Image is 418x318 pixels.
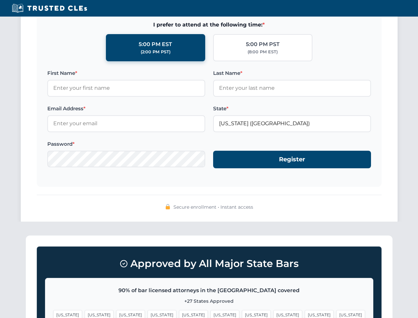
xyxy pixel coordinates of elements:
[53,286,365,295] p: 90% of bar licensed attorneys in the [GEOGRAPHIC_DATA] covered
[213,151,371,168] button: Register
[173,203,253,211] span: Secure enrollment • Instant access
[213,80,371,96] input: Enter your last name
[47,21,371,29] span: I prefer to attend at the following time:
[248,49,278,55] div: (8:00 PM EST)
[10,3,89,13] img: Trusted CLEs
[47,80,205,96] input: Enter your first name
[139,40,172,49] div: 5:00 PM EST
[47,69,205,77] label: First Name
[213,69,371,77] label: Last Name
[53,297,365,305] p: +27 States Approved
[141,49,170,55] div: (2:00 PM PST)
[47,105,205,113] label: Email Address
[246,40,280,49] div: 5:00 PM PST
[47,140,205,148] label: Password
[213,115,371,132] input: Florida (FL)
[213,105,371,113] label: State
[165,204,170,209] img: 🔒
[45,255,373,273] h3: Approved by All Major State Bars
[47,115,205,132] input: Enter your email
